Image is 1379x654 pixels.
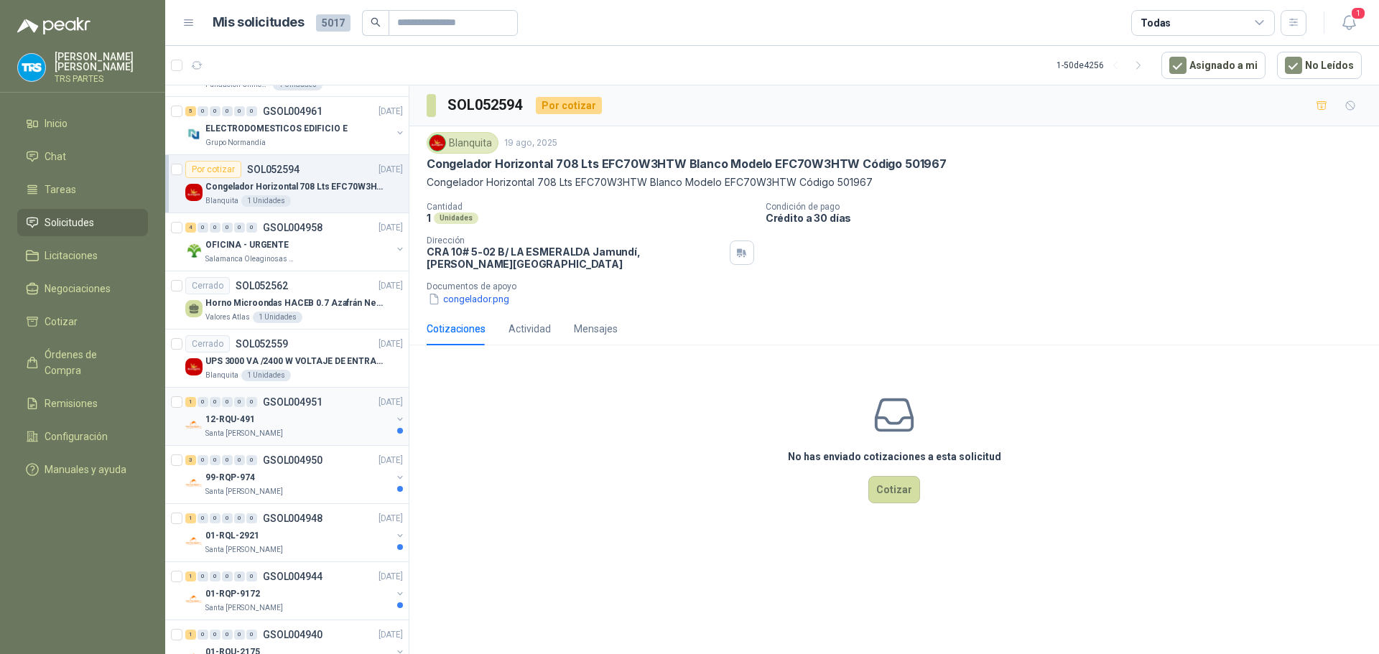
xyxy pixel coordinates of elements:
[205,253,296,265] p: Salamanca Oleaginosas SAS
[234,223,245,233] div: 0
[213,12,305,33] h1: Mis solicitudes
[198,397,208,407] div: 0
[247,164,300,174] p: SOL052594
[185,277,230,294] div: Cerrado
[263,455,322,465] p: GSOL004950
[222,571,233,581] div: 0
[205,471,255,485] p: 99-RQP-974
[379,512,403,525] p: [DATE]
[246,455,257,465] div: 0
[316,14,350,32] span: 5017
[165,330,409,388] a: CerradoSOL052559[DATE] Company LogoUPS 3000 VA /2400 W VOLTAJE DE ENTRADA / SALIDA 12V ON LINEBla...
[45,429,108,444] span: Configuración
[1141,15,1171,31] div: Todas
[427,281,1373,291] p: Documentos de apoyo
[17,143,148,170] a: Chat
[427,174,1362,190] p: Congelador Horizontal 708 Lts EFC70W3HTW Blanco Modelo EFC70W3HTW Código 501967
[198,223,208,233] div: 0
[379,221,403,235] p: [DATE]
[427,132,498,154] div: Blanquita
[504,136,557,150] p: 19 ago, 2025
[17,308,148,335] a: Cotizar
[198,630,208,640] div: 0
[253,312,302,323] div: 1 Unidades
[263,513,322,523] p: GSOL004948
[205,370,238,381] p: Blanquita
[45,281,111,296] span: Negociaciones
[45,215,94,230] span: Solicitudes
[17,341,148,384] a: Órdenes de Compra
[17,110,148,137] a: Inicio
[868,476,920,503] button: Cotizar
[45,248,98,263] span: Licitaciones
[574,321,618,337] div: Mensajes
[198,513,208,523] div: 0
[509,321,551,337] div: Actividad
[18,54,45,81] img: Company Logo
[210,397,220,407] div: 0
[241,370,291,381] div: 1 Unidades
[185,513,196,523] div: 1
[45,116,68,131] span: Inicio
[234,571,245,581] div: 0
[766,202,1373,212] p: Condición de pago
[205,195,238,207] p: Blanquita
[17,17,90,34] img: Logo peakr
[205,122,348,136] p: ELECTRODOMESTICOS EDIFICIO E
[246,397,257,407] div: 0
[45,462,126,477] span: Manuales y ayuda
[185,475,203,492] img: Company Logo
[210,630,220,640] div: 0
[222,455,233,465] div: 0
[205,238,289,252] p: OFICINA - URGENTE
[263,106,322,116] p: GSOL004961
[17,423,148,450] a: Configuración
[1277,52,1362,79] button: No Leídos
[185,568,406,614] a: 1 0 0 0 0 0 GSOL004944[DATE] Company Logo01-RQP-9172Santa [PERSON_NAME]
[236,339,288,349] p: SOL052559
[236,281,288,291] p: SOL052562
[185,223,196,233] div: 4
[165,271,409,330] a: CerradoSOL052562[DATE] Horno Microondas HACEB 0.7 Azafrán NegroValores Atlas1 Unidades
[379,628,403,642] p: [DATE]
[246,513,257,523] div: 0
[185,103,406,149] a: 5 0 0 0 0 0 GSOL004961[DATE] Company LogoELECTRODOMESTICOS EDIFICIO EGrupo Normandía
[205,312,250,323] p: Valores Atlas
[185,219,406,265] a: 4 0 0 0 0 0 GSOL004958[DATE] Company LogoOFICINA - URGENTESalamanca Oleaginosas SAS
[17,242,148,269] a: Licitaciones
[55,75,148,83] p: TRS PARTES
[379,570,403,584] p: [DATE]
[185,571,196,581] div: 1
[263,630,322,640] p: GSOL004940
[1057,54,1150,77] div: 1 - 50 de 4256
[17,390,148,417] a: Remisiones
[205,428,283,439] p: Santa [PERSON_NAME]
[246,106,257,116] div: 0
[371,17,381,27] span: search
[185,533,203,550] img: Company Logo
[185,630,196,640] div: 1
[210,455,220,465] div: 0
[222,223,233,233] div: 0
[536,97,602,114] div: Por cotizar
[205,180,384,194] p: Congelador Horizontal 708 Lts EFC70W3HTW Blanco Modelo EFC70W3HTW Código 501967
[210,223,220,233] div: 0
[234,630,245,640] div: 0
[427,246,724,270] p: CRA 10# 5-02 B/ LA ESMERALDA Jamundí , [PERSON_NAME][GEOGRAPHIC_DATA]
[17,176,148,203] a: Tareas
[234,397,245,407] div: 0
[185,591,203,608] img: Company Logo
[222,513,233,523] div: 0
[241,195,291,207] div: 1 Unidades
[434,212,478,224] div: Unidades
[165,155,409,213] a: Por cotizarSOL052594[DATE] Company LogoCongelador Horizontal 708 Lts EFC70W3HTW Blanco Modelo EFC...
[45,314,78,330] span: Cotizar
[222,630,233,640] div: 0
[205,602,283,614] p: Santa [PERSON_NAME]
[45,182,76,197] span: Tareas
[205,486,283,497] p: Santa [PERSON_NAME]
[185,184,203,201] img: Company Logo
[45,347,134,378] span: Órdenes de Compra
[205,529,259,543] p: 01-RQL-2921
[45,149,66,164] span: Chat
